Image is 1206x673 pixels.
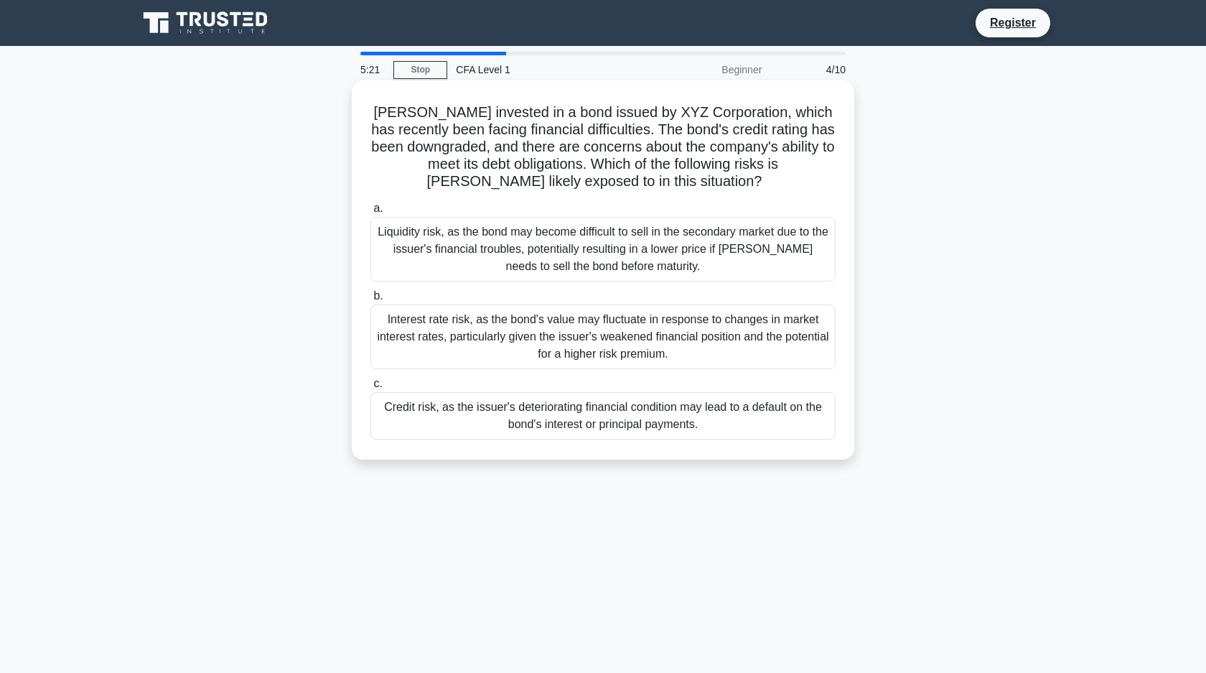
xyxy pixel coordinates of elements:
span: b. [373,289,383,302]
div: Credit risk, as the issuer's deteriorating financial condition may lead to a default on the bond'... [370,392,836,440]
div: 5:21 [352,55,393,84]
div: Liquidity risk, as the bond may become difficult to sell in the secondary market due to the issue... [370,217,836,282]
h5: [PERSON_NAME] invested in a bond issued by XYZ Corporation, which has recently been facing financ... [369,103,837,191]
span: a. [373,202,383,214]
div: 4/10 [770,55,854,84]
div: CFA Level 1 [447,55,645,84]
div: Interest rate risk, as the bond's value may fluctuate in response to changes in market interest r... [370,305,836,369]
div: Beginner [645,55,770,84]
a: Stop [393,61,447,79]
span: c. [373,377,382,389]
a: Register [981,14,1044,32]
